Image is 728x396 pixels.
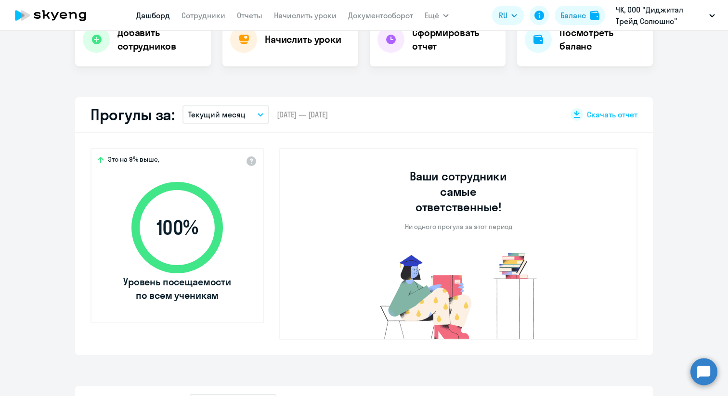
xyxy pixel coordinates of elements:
p: Текущий месяц [188,109,246,120]
a: Документооборот [348,11,413,20]
button: ЧК, ООО "Диджитал Трейд Солюшнс" [611,4,720,27]
h3: Ваши сотрудники самые ответственные! [397,168,520,215]
a: Начислить уроки [274,11,337,20]
h4: Начислить уроки [265,33,341,46]
span: RU [499,10,507,21]
a: Сотрудники [182,11,225,20]
div: Баланс [560,10,586,21]
img: no-truants [362,250,555,339]
button: Ещё [425,6,449,25]
span: Это на 9% выше, [108,155,159,166]
button: Балансbalance [555,6,605,25]
span: 100 % [122,216,233,239]
span: Ещё [425,10,439,21]
p: Ни одного прогула за этот период [405,222,512,231]
a: Дашборд [136,11,170,20]
h4: Добавить сотрудников [117,26,203,53]
h4: Посмотреть баланс [559,26,645,53]
button: RU [492,6,524,25]
span: Уровень посещаемости по всем ученикам [122,275,233,302]
img: balance [590,11,599,20]
p: ЧК, ООО "Диджитал Трейд Солюшнс" [616,4,705,27]
h2: Прогулы за: [91,105,175,124]
span: [DATE] — [DATE] [277,109,328,120]
a: Отчеты [237,11,262,20]
h4: Сформировать отчет [412,26,498,53]
button: Текущий месяц [182,105,269,124]
span: Скачать отчет [587,109,637,120]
